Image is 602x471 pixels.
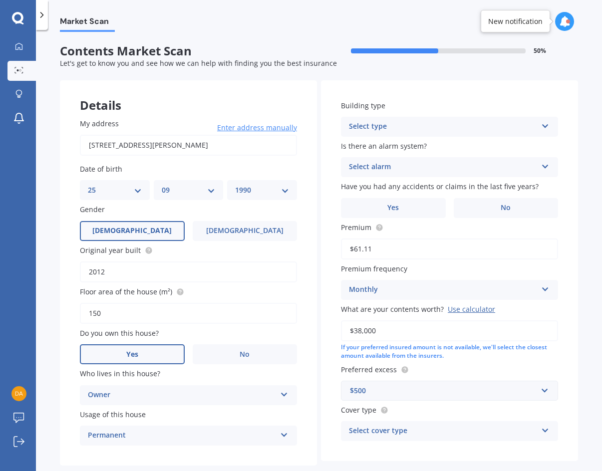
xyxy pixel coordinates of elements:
span: Cover type [341,405,376,415]
div: New notification [488,16,543,26]
span: [DEMOGRAPHIC_DATA] [206,227,284,235]
span: [DEMOGRAPHIC_DATA] [92,227,172,235]
div: Select cover type [349,425,537,437]
span: Usage of this house [80,410,146,419]
span: My address [80,119,119,128]
input: Enter amount [341,320,558,341]
span: Do you own this house? [80,328,159,338]
div: If your preferred insured amount is not available, we'll select the closest amount available from... [341,343,558,360]
span: Original year built [80,245,141,255]
span: Floor area of the house (m²) [80,287,172,296]
span: Have you had any accidents or claims in the last five years? [341,182,539,192]
span: Building type [341,101,385,110]
input: Enter floor area [80,303,297,324]
span: Market Scan [60,16,115,30]
img: 9cc415b62fe5ad1d613bbddda86d548d [11,386,26,401]
div: Select alarm [349,161,537,173]
span: 50 % [534,47,546,54]
div: Select type [349,121,537,133]
span: Preferred excess [341,365,397,374]
span: Is there an alarm system? [341,141,427,151]
span: Premium [341,223,371,232]
div: Details [60,80,317,110]
span: Premium frequency [341,264,407,273]
div: Use calculator [448,304,495,314]
input: Enter address [80,135,297,156]
span: Contents Market Scan [60,44,319,58]
span: Yes [126,350,138,359]
input: Enter premium [341,238,558,259]
span: Who lives in this house? [80,369,160,379]
div: $500 [350,385,537,396]
span: What are your contents worth? [341,304,444,314]
input: Enter year [80,261,297,282]
span: No [501,204,511,212]
span: Date of birth [80,164,122,174]
span: Gender [80,205,105,215]
span: Yes [387,204,399,212]
span: No [240,350,250,359]
span: Enter address manually [217,123,297,133]
div: Permanent [88,430,276,442]
div: Monthly [349,284,537,296]
div: Owner [88,389,276,401]
span: Let's get to know you and see how we can help with finding you the best insurance [60,58,337,68]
